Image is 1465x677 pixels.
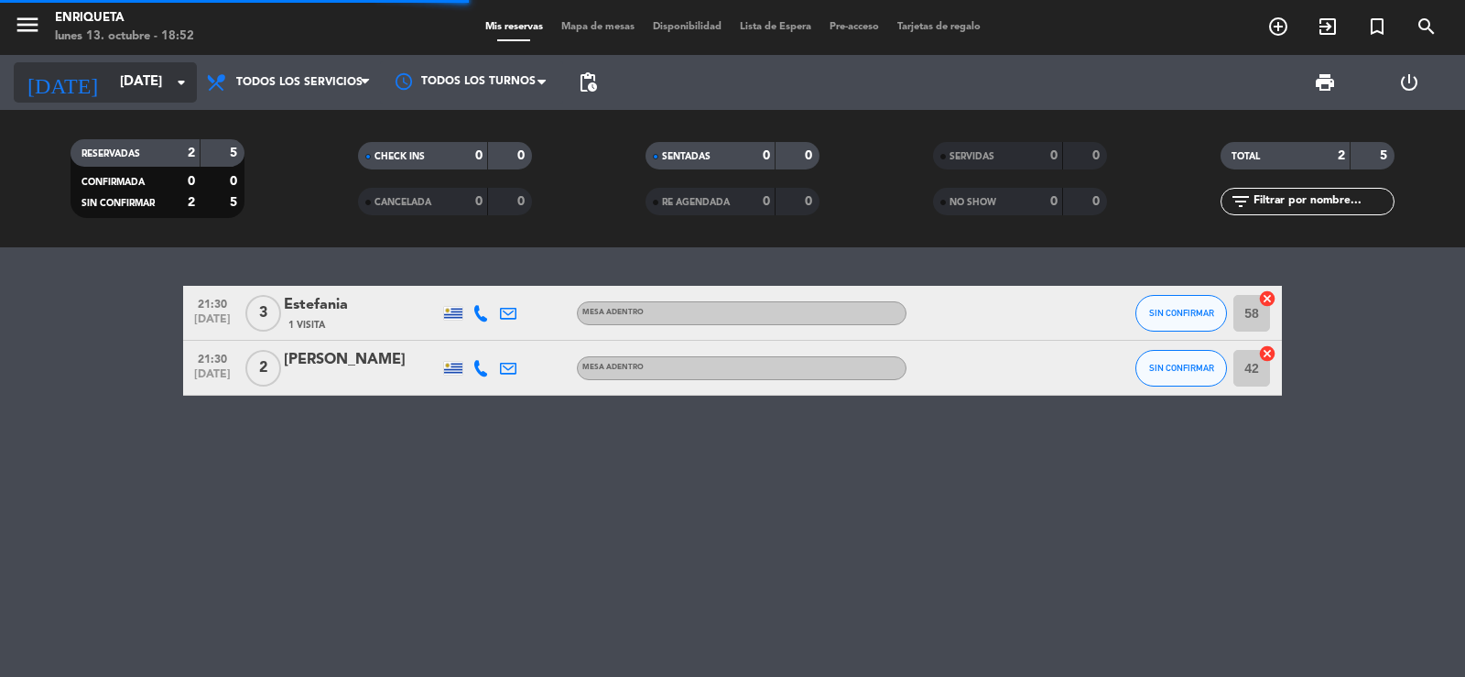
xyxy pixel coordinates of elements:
span: MESA ADENTRO [582,364,644,371]
span: CONFIRMADA [81,178,145,187]
strong: 0 [763,149,770,162]
span: 21:30 [190,292,235,313]
i: power_settings_new [1398,71,1420,93]
span: NO SHOW [950,198,996,207]
span: [DATE] [190,368,235,389]
span: Disponibilidad [644,22,731,32]
strong: 2 [1338,149,1345,162]
i: cancel [1258,344,1276,363]
button: SIN CONFIRMAR [1135,350,1227,387]
strong: 0 [1050,195,1058,208]
span: Pre-acceso [820,22,888,32]
strong: 0 [805,149,816,162]
strong: 2 [188,147,195,159]
strong: 0 [763,195,770,208]
input: Filtrar por nombre... [1252,191,1394,212]
strong: 0 [1050,149,1058,162]
span: SIN CONFIRMAR [81,199,155,208]
strong: 0 [230,175,241,188]
i: search [1416,16,1438,38]
span: SIN CONFIRMAR [1149,363,1214,373]
strong: 0 [1092,195,1103,208]
strong: 0 [188,175,195,188]
span: Lista de Espera [731,22,820,32]
span: Mapa de mesas [552,22,644,32]
span: TOTAL [1232,152,1260,161]
button: menu [14,11,41,45]
i: [DATE] [14,62,111,103]
div: Estefania [284,293,439,317]
i: menu [14,11,41,38]
strong: 0 [475,149,483,162]
span: Tarjetas de regalo [888,22,990,32]
span: CHECK INS [374,152,425,161]
i: cancel [1258,289,1276,308]
i: exit_to_app [1317,16,1339,38]
strong: 0 [1092,149,1103,162]
span: [DATE] [190,313,235,334]
span: Mis reservas [476,22,552,32]
span: 21:30 [190,347,235,368]
strong: 5 [230,147,241,159]
i: filter_list [1230,191,1252,213]
span: CANCELADA [374,198,431,207]
span: MESA ADENTRO [582,309,644,316]
span: pending_actions [577,71,599,93]
span: SIN CONFIRMAR [1149,308,1214,318]
strong: 5 [230,196,241,209]
span: RESERVADAS [81,149,140,158]
div: [PERSON_NAME] [284,348,439,372]
span: 2 [245,350,281,387]
i: arrow_drop_down [170,71,192,93]
i: add_circle_outline [1267,16,1289,38]
span: 3 [245,295,281,332]
strong: 0 [517,195,528,208]
strong: 2 [188,196,195,209]
span: SERVIDAS [950,152,994,161]
strong: 0 [805,195,816,208]
i: turned_in_not [1366,16,1388,38]
span: print [1314,71,1336,93]
strong: 5 [1380,149,1391,162]
div: lunes 13. octubre - 18:52 [55,27,194,46]
strong: 0 [475,195,483,208]
span: RE AGENDADA [662,198,730,207]
div: LOG OUT [1367,55,1451,110]
span: 1 Visita [288,318,325,333]
span: Todos los servicios [236,76,363,89]
span: SENTADAS [662,152,711,161]
button: SIN CONFIRMAR [1135,295,1227,332]
strong: 0 [517,149,528,162]
div: Enriqueta [55,9,194,27]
